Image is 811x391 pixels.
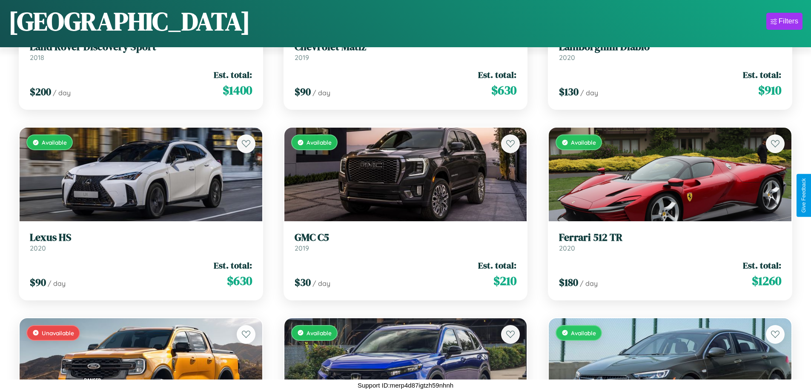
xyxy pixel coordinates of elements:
a: GMC C52019 [295,231,517,252]
span: $ 90 [295,85,311,99]
span: / day [312,88,330,97]
span: Available [571,329,596,337]
div: Give Feedback [801,178,807,213]
span: 2020 [559,244,575,252]
span: $ 1260 [752,272,781,289]
span: / day [312,279,330,288]
h3: GMC C5 [295,231,517,244]
span: $ 90 [30,275,46,289]
span: Est. total: [743,259,781,271]
span: $ 130 [559,85,579,99]
span: Available [571,139,596,146]
span: $ 630 [491,82,516,99]
span: Est. total: [214,259,252,271]
span: $ 210 [493,272,516,289]
a: Ferrari 512 TR2020 [559,231,781,252]
span: $ 910 [758,82,781,99]
span: / day [48,279,66,288]
span: 2019 [295,53,309,62]
span: Unavailable [42,329,74,337]
a: Land Rover Discovery Sport2018 [30,41,252,62]
span: Est. total: [743,68,781,81]
span: $ 630 [227,272,252,289]
span: Available [42,139,67,146]
span: Est. total: [478,259,516,271]
span: 2020 [559,53,575,62]
span: / day [580,279,598,288]
span: 2020 [30,244,46,252]
span: Est. total: [214,68,252,81]
span: 2019 [295,244,309,252]
p: Support ID: merp4d87igtzh59nhnh [358,380,453,391]
span: $ 180 [559,275,578,289]
span: / day [53,88,71,97]
h1: [GEOGRAPHIC_DATA] [9,4,250,39]
span: Available [307,329,332,337]
span: Est. total: [478,68,516,81]
button: Filters [766,13,802,30]
span: $ 200 [30,85,51,99]
div: Filters [779,17,798,26]
span: Available [307,139,332,146]
a: Lamborghini Diablo2020 [559,41,781,62]
a: Lexus HS2020 [30,231,252,252]
h3: Land Rover Discovery Sport [30,41,252,53]
span: 2018 [30,53,44,62]
span: $ 1400 [223,82,252,99]
h3: Ferrari 512 TR [559,231,781,244]
a: Chevrolet Matiz2019 [295,41,517,62]
h3: Lamborghini Diablo [559,41,781,53]
span: $ 30 [295,275,311,289]
h3: Chevrolet Matiz [295,41,517,53]
span: / day [580,88,598,97]
h3: Lexus HS [30,231,252,244]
